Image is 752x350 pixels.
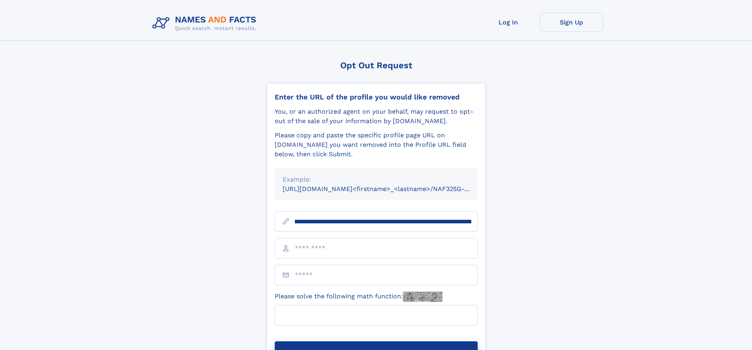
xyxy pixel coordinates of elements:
[275,292,443,302] label: Please solve the following math function:
[149,13,263,34] img: Logo Names and Facts
[275,93,478,101] div: Enter the URL of the profile you would like removed
[283,185,493,193] small: [URL][DOMAIN_NAME]<firstname>_<lastname>/NAF325G-xxxxxxxx
[283,175,470,184] div: Example:
[275,107,478,126] div: You, or an authorized agent on your behalf, may request to opt-out of the sale of your informatio...
[540,13,603,32] a: Sign Up
[266,60,486,70] div: Opt Out Request
[275,131,478,159] div: Please copy and paste the specific profile page URL on [DOMAIN_NAME] you want removed into the Pr...
[477,13,540,32] a: Log In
